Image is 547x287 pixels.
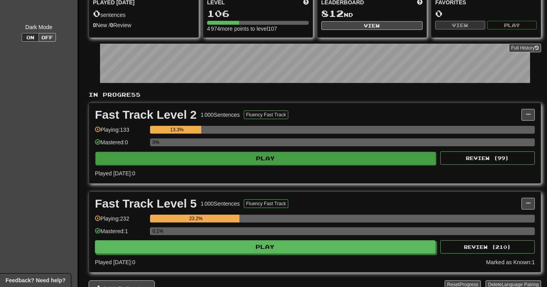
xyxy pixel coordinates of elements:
[93,8,100,19] span: 0
[435,21,485,29] button: View
[95,109,197,121] div: Fast Track Level 2
[95,138,146,151] div: Mastered: 0
[22,33,39,42] button: On
[93,21,195,29] div: New / Review
[207,9,309,18] div: 106
[93,9,195,19] div: sentences
[321,8,344,19] span: 812
[95,170,135,177] span: Played [DATE]: 0
[152,215,239,223] div: 23.2%
[152,126,201,134] div: 13.3%
[244,110,288,119] button: Fluency Fast Track
[95,198,197,210] div: Fast Track Level 5
[95,126,146,139] div: Playing: 133
[201,200,240,208] div: 1 000 Sentences
[321,21,423,30] button: View
[486,258,535,266] div: Marked as Known: 1
[440,151,535,165] button: Review (99)
[201,111,240,119] div: 1 000 Sentences
[93,22,96,28] strong: 0
[435,9,537,18] div: 0
[440,240,535,254] button: Review (210)
[6,276,65,284] span: Open feedback widget
[321,9,423,19] div: nd
[39,33,56,42] button: Off
[6,23,72,31] div: Dark Mode
[207,25,309,33] div: 4 974 more points to level 107
[95,259,135,265] span: Played [DATE]: 0
[95,227,146,240] div: Mastered: 1
[95,215,146,228] div: Playing: 232
[110,22,113,28] strong: 0
[89,91,541,99] p: In Progress
[95,152,436,165] button: Play
[95,240,436,254] button: Play
[244,199,288,208] button: Fluency Fast Track
[509,44,541,52] a: Full History
[487,21,537,29] button: Play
